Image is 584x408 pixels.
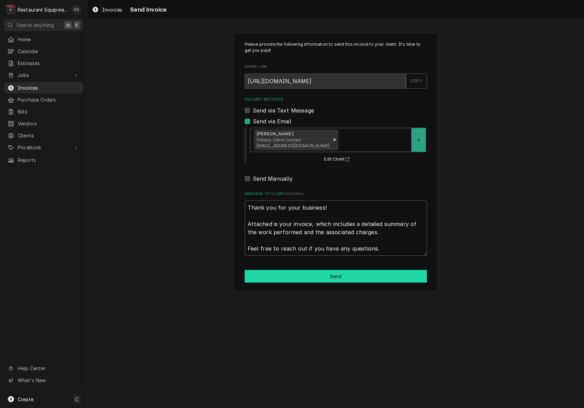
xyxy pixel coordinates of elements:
[4,58,83,69] a: Estimates
[257,131,294,136] strong: [PERSON_NAME]
[245,64,427,88] div: Share Link
[257,143,329,148] span: [EMAIL_ADDRESS][DOMAIN_NAME]
[245,270,427,283] div: Button Group
[4,363,83,374] a: Go to Help Center
[4,118,83,129] a: Vendors
[4,82,83,93] a: Invoices
[412,128,426,152] button: Create New Contact
[253,117,291,125] label: Send via Email
[18,6,68,13] div: Restaurant Equipment Diagnostics
[18,396,33,402] span: Create
[285,192,304,196] span: ( optional )
[331,130,338,151] div: Remove [object Object]
[245,41,427,256] div: Invoice Send Form
[245,200,427,256] textarea: Thank you for your business! Attached is your invoice, which includes a detailed summary of the w...
[18,96,79,103] span: Purchase Orders
[4,154,83,166] a: Reports
[75,21,78,29] span: K
[4,70,83,81] a: Go to Jobs
[323,155,353,164] button: Edit Client
[4,106,83,117] a: Bills
[18,156,79,164] span: Reports
[417,138,421,142] svg: Create New Contact
[253,106,314,115] label: Send via Text Message
[72,5,81,14] div: Derek Stewart's Avatar
[18,48,79,55] span: Calendar
[4,375,83,386] a: Go to What's New
[16,21,54,29] span: Search anything
[18,36,79,43] span: Home
[245,270,427,283] div: Button Group Row
[4,94,83,105] a: Purchase Orders
[6,5,16,14] div: Restaurant Equipment Diagnostics's Avatar
[245,270,427,283] button: Send
[245,64,427,70] label: Share Link
[18,108,79,115] span: Bills
[18,365,79,372] span: Help Center
[75,396,78,403] span: C
[4,142,83,153] a: Go to Pricebook
[4,34,83,45] a: Home
[128,5,167,14] span: Send Invoice
[245,97,427,183] div: Delivery Methods
[245,41,427,54] p: Please provide the following information to send this invoice to your client. It's time to get yo...
[18,84,79,91] span: Invoices
[18,377,79,384] span: What's New
[4,46,83,57] a: Calendar
[18,144,69,151] span: Pricebook
[245,97,427,102] label: Delivery Methods
[257,137,301,142] em: Primary Client Contact
[18,120,79,127] span: Vendors
[18,60,79,67] span: Estimates
[4,130,83,141] a: Clients
[18,132,79,139] span: Clients
[4,19,83,31] button: Search anything⌘K
[102,6,122,13] span: Invoices
[6,5,16,14] div: R
[233,33,438,291] div: Invoice Send
[245,191,427,256] div: Message to Client
[89,4,125,15] a: Invoices
[245,191,427,197] label: Message to Client
[66,21,71,29] span: ⌘
[18,72,69,79] span: Jobs
[406,74,427,89] button: COPY
[72,5,81,14] div: DS
[253,175,293,183] label: Send Manually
